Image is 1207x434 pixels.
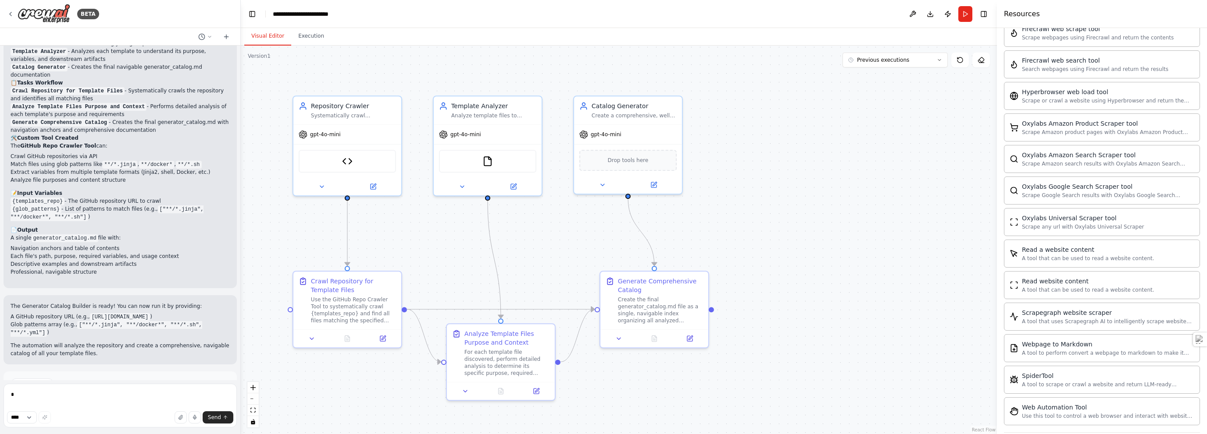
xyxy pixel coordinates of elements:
[1022,97,1194,104] div: Scrape or crawl a website using Hyperbrowser and return the contents in properly formatted markdo...
[1010,92,1018,100] img: HyperbrowserLoadTool
[32,234,98,242] code: generator_catalog.md
[482,386,520,396] button: No output available
[11,134,230,142] h2: 🛠️
[573,95,683,194] div: Catalog GeneratorCreate a comprehensive, well-structured generator_catalog.md file with navigatio...
[175,411,187,423] button: Upload files
[1022,349,1194,356] div: A tool to perform convert a webpage to markdown to make it easier for LLMs to understand
[1022,308,1194,317] div: Scrapegraph website scraper
[1022,160,1194,167] div: Scrape Amazon search results with Oxylabs Amazon Search Scraper
[247,382,259,427] div: React Flow controls
[1022,88,1194,96] div: Hyperbrowser web load tool
[246,8,258,20] button: Hide left sidebar
[247,405,259,416] button: fit view
[591,131,621,138] span: gpt-4o-mini
[843,53,948,67] button: Previous executions
[11,226,230,234] h2: 📄
[90,313,150,321] code: [URL][DOMAIN_NAME]
[311,102,396,110] div: Repository Crawler
[1022,129,1194,136] div: Scrape Amazon product pages with Oxylabs Amazon Product Scraper
[348,181,398,192] button: Open in side panel
[464,329,550,347] div: Analyze Template Files Purpose and Context
[11,197,230,205] li: - The GitHub repository URL to crawl
[1022,403,1194,412] div: Web Automation Tool
[857,56,909,64] span: Previous executions
[247,382,259,393] button: zoom in
[433,95,543,196] div: Template AnalyzerAnalyze template files to determine their purpose, identify required variables a...
[11,87,125,95] code: Crawl Repository for Template Files
[1022,318,1194,325] div: A tool that uses Scrapegraph AI to intelligently scrape website content.
[189,411,201,423] button: Click to speak your automation idea
[273,10,345,18] nav: breadcrumb
[1004,9,1040,19] h4: Resources
[1010,281,1018,289] img: ScrapeWebsiteTool
[483,200,505,318] g: Edge from cab73453-c20b-40bd-9382-99f034eac625 to 0b6b99ae-5f43-48e2-92b5-15bf8a0a0125
[11,176,230,184] li: Analyze file purposes and content structure
[1022,413,1194,420] div: Use this tool to control a web browser and interact with websites using natural language. Capabil...
[11,205,230,221] li: - List of patterns to match files (e.g., )
[17,190,62,196] strong: Input Variables
[1010,28,1018,37] img: FirecrawlScrapeWebsiteTool
[561,305,594,366] g: Edge from 0b6b99ae-5f43-48e2-92b5-15bf8a0a0125 to 50be7d7b-1233-4a78-a416-5eb43faa206c
[310,131,341,138] span: gpt-4o-mini
[1010,344,1018,353] img: SerplyWebpageToMarkdownTool
[11,118,230,134] li: - Creates the final generator_catalog.md with navigation anchors and comprehensive documentation
[464,349,550,377] div: For each template file discovered, perform detailed analysis to determine its specific purpose, r...
[11,321,230,336] li: Glob patterns array (e.g., )
[11,63,230,79] li: - Creates the final navigable generator_catalog.md documentation
[1022,25,1174,33] div: Firecrawl web scrape tool
[203,411,233,423] button: Send
[18,4,70,24] img: Logo
[407,305,594,314] g: Edge from c05e512d-9ce9-476e-a933-08b36500b4fb to 50be7d7b-1233-4a78-a416-5eb43faa206c
[451,102,536,110] div: Template Analyzer
[11,160,230,168] li: Match files using glob patterns like , ,
[1010,312,1018,321] img: ScrapegraphScrapeTool
[1022,245,1154,254] div: Read a website content
[77,9,99,19] div: BETA
[1010,60,1018,69] img: FirecrawlSearchTool
[618,296,703,324] div: Create the final generator_catalog.md file as a single, navigable index organizing all analyzed t...
[206,380,230,388] button: Dismiss
[329,333,366,344] button: No output available
[1010,123,1018,132] img: OxylabsAmazonProductScraperTool
[11,313,230,321] li: A GitHub repository URL (e.g., )
[618,277,703,294] div: Generate Comprehensive Catalog
[1010,218,1018,226] img: OxylabsUniversalScraperTool
[1022,34,1174,41] div: Scrape webpages using Firecrawl and return the contents
[11,189,230,197] h2: 📝
[11,142,230,150] p: The can:
[11,119,109,127] code: Generate Comprehensive Catalog
[1022,371,1194,380] div: SpiderTool
[247,393,259,405] button: zoom out
[11,87,230,102] li: - Systematically crawls the repository and identifies all matching files
[675,333,705,344] button: Open in side panel
[11,79,230,87] h2: 📋
[1022,182,1194,191] div: Oxylabs Google Search Scraper tool
[1022,66,1168,73] div: Search webpages using Firecrawl and return the results
[311,296,396,324] div: Use the GitHub Repo Crawler Tool to systematically crawl {templates_repo} and find all files matc...
[342,156,353,166] img: GitHub Repo Crawler Tool
[11,47,230,63] li: - Analyzes each template to understand its purpose, variables, and downstream artifacts
[1022,286,1154,293] div: A tool that can be used to read a website content.
[11,342,230,357] p: The automation will analyze the repository and create a comprehensive, navigable catalog of all y...
[1022,255,1154,262] div: A tool that can be used to read a website content.
[11,48,68,56] code: Template Analyzer
[293,271,402,348] div: Crawl Repository for Template FilesUse the GitHub Repo Crawler Tool to systematically crawl {temp...
[39,411,51,423] button: Improve this prompt
[11,64,68,71] code: Catalog Generator
[311,112,396,119] div: Systematically crawl {templates_repo} and identify all files matching the specified {glob_pattern...
[247,416,259,427] button: toggle interactivity
[1022,277,1154,286] div: Read website content
[11,268,230,276] li: Professional, navigable structure
[636,333,673,344] button: No output available
[11,152,230,160] li: Crawl GitHub repositories via API
[248,53,271,60] div: Version 1
[11,198,64,205] code: {templates_repo}
[489,181,538,192] button: Open in side panel
[978,8,990,20] button: Hide right sidebar
[17,80,63,86] strong: Tasks Workflow
[407,305,441,366] g: Edge from c05e512d-9ce9-476e-a933-08b36500b4fb to 0b6b99ae-5f43-48e2-92b5-15bf8a0a0125
[17,135,79,141] strong: Custom Tool Created
[244,27,291,46] button: Visual Editor
[291,27,331,46] button: Execution
[343,200,352,266] g: Edge from e68c45bd-8482-4f4e-b883-b6a448930f8d to c05e512d-9ce9-476e-a933-08b36500b4fb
